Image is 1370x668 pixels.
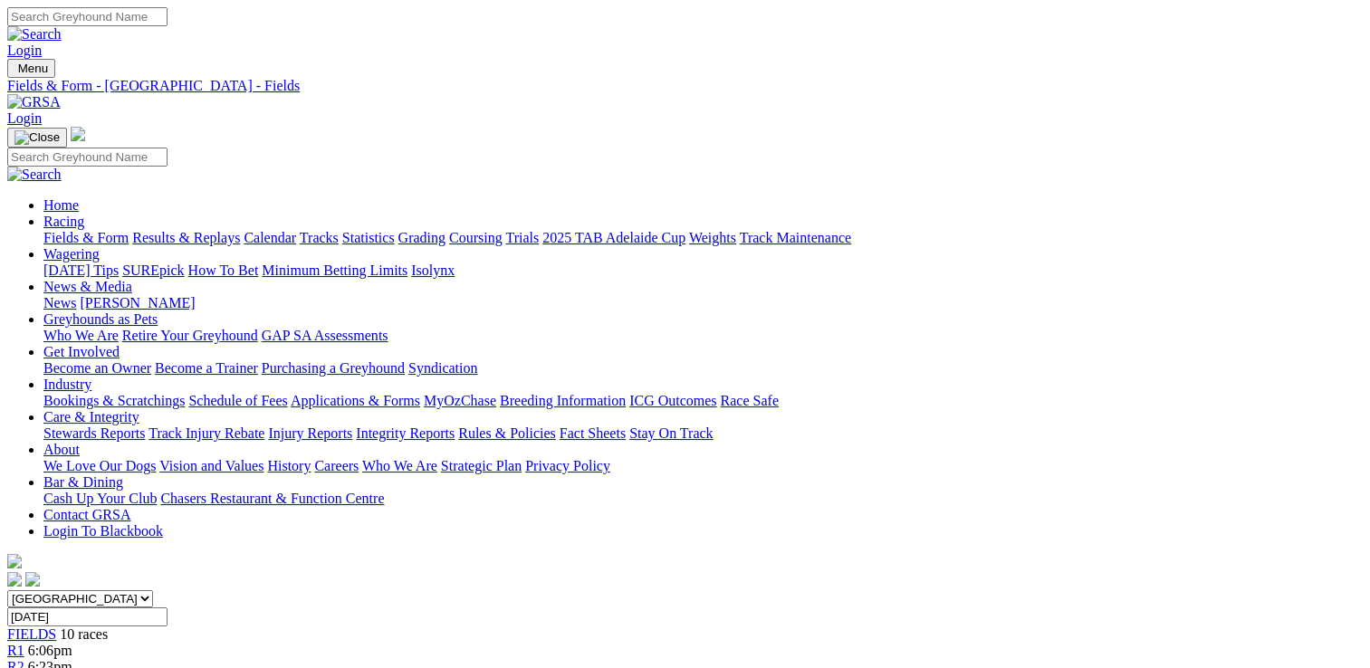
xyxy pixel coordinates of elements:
[14,130,60,145] img: Close
[262,360,405,376] a: Purchasing a Greyhound
[43,197,79,213] a: Home
[500,393,626,408] a: Breeding Information
[43,491,1363,507] div: Bar & Dining
[7,128,67,148] button: Toggle navigation
[43,425,1363,442] div: Care & Integrity
[43,360,151,376] a: Become an Owner
[43,474,123,490] a: Bar & Dining
[7,607,168,626] input: Select date
[43,230,129,245] a: Fields & Form
[122,262,184,278] a: SUREpick
[398,230,445,245] a: Grading
[629,393,716,408] a: ICG Outcomes
[43,328,1363,344] div: Greyhounds as Pets
[25,572,40,587] img: twitter.svg
[560,425,626,441] a: Fact Sheets
[43,393,185,408] a: Bookings & Scratchings
[267,458,311,473] a: History
[7,43,42,58] a: Login
[43,491,157,506] a: Cash Up Your Club
[43,442,80,457] a: About
[159,458,263,473] a: Vision and Values
[262,328,388,343] a: GAP SA Assessments
[28,643,72,658] span: 6:06pm
[505,230,539,245] a: Trials
[362,458,437,473] a: Who We Are
[424,393,496,408] a: MyOzChase
[449,230,503,245] a: Coursing
[43,328,119,343] a: Who We Are
[43,360,1363,377] div: Get Involved
[7,94,61,110] img: GRSA
[7,110,42,126] a: Login
[7,572,22,587] img: facebook.svg
[188,262,259,278] a: How To Bet
[244,230,296,245] a: Calendar
[262,262,407,278] a: Minimum Betting Limits
[18,62,48,75] span: Menu
[43,246,100,262] a: Wagering
[43,279,132,294] a: News & Media
[7,59,55,78] button: Toggle navigation
[80,295,195,310] a: [PERSON_NAME]
[43,523,163,539] a: Login To Blackbook
[7,26,62,43] img: Search
[7,643,24,658] a: R1
[7,78,1363,94] a: Fields & Form - [GEOGRAPHIC_DATA] - Fields
[411,262,455,278] a: Isolynx
[43,393,1363,409] div: Industry
[60,626,108,642] span: 10 races
[408,360,477,376] a: Syndication
[629,425,713,441] a: Stay On Track
[441,458,522,473] a: Strategic Plan
[7,554,22,568] img: logo-grsa-white.png
[689,230,736,245] a: Weights
[43,425,145,441] a: Stewards Reports
[314,458,359,473] a: Careers
[71,127,85,141] img: logo-grsa-white.png
[43,311,158,327] a: Greyhounds as Pets
[43,458,156,473] a: We Love Our Dogs
[342,230,395,245] a: Statistics
[356,425,455,441] a: Integrity Reports
[43,295,76,310] a: News
[300,230,339,245] a: Tracks
[155,360,258,376] a: Become a Trainer
[525,458,610,473] a: Privacy Policy
[122,328,258,343] a: Retire Your Greyhound
[268,425,352,441] a: Injury Reports
[43,458,1363,474] div: About
[43,377,91,392] a: Industry
[43,507,130,522] a: Contact GRSA
[720,393,778,408] a: Race Safe
[43,214,84,229] a: Racing
[7,148,168,167] input: Search
[148,425,264,441] a: Track Injury Rebate
[43,409,139,425] a: Care & Integrity
[43,344,120,359] a: Get Involved
[291,393,420,408] a: Applications & Forms
[188,393,287,408] a: Schedule of Fees
[458,425,556,441] a: Rules & Policies
[7,626,56,642] a: FIELDS
[43,230,1363,246] div: Racing
[7,7,168,26] input: Search
[43,262,1363,279] div: Wagering
[160,491,384,506] a: Chasers Restaurant & Function Centre
[132,230,240,245] a: Results & Replays
[43,295,1363,311] div: News & Media
[542,230,685,245] a: 2025 TAB Adelaide Cup
[43,262,119,278] a: [DATE] Tips
[7,167,62,183] img: Search
[740,230,851,245] a: Track Maintenance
